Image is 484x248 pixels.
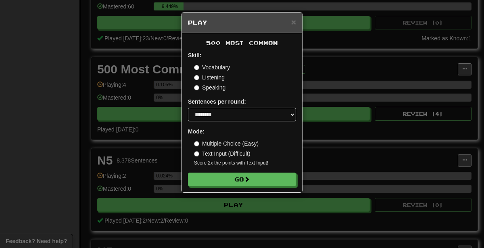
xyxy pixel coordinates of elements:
strong: Mode: [188,128,204,135]
label: Speaking [194,83,225,92]
small: Score 2x the points with Text Input ! [194,160,296,167]
h5: Play [188,19,296,27]
span: 500 Most Common [206,40,278,46]
input: Text Input (Difficult) [194,151,199,156]
label: Text Input (Difficult) [194,150,250,158]
strong: Skill: [188,52,201,58]
input: Speaking [194,85,199,90]
input: Multiple Choice (Easy) [194,141,199,146]
button: Go [188,173,296,186]
span: × [291,17,296,27]
button: Close [291,18,296,26]
label: Listening [194,73,225,81]
input: Listening [194,75,199,80]
input: Vocabulary [194,65,199,70]
label: Vocabulary [194,63,230,71]
label: Sentences per round: [188,98,246,106]
label: Multiple Choice (Easy) [194,140,259,148]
